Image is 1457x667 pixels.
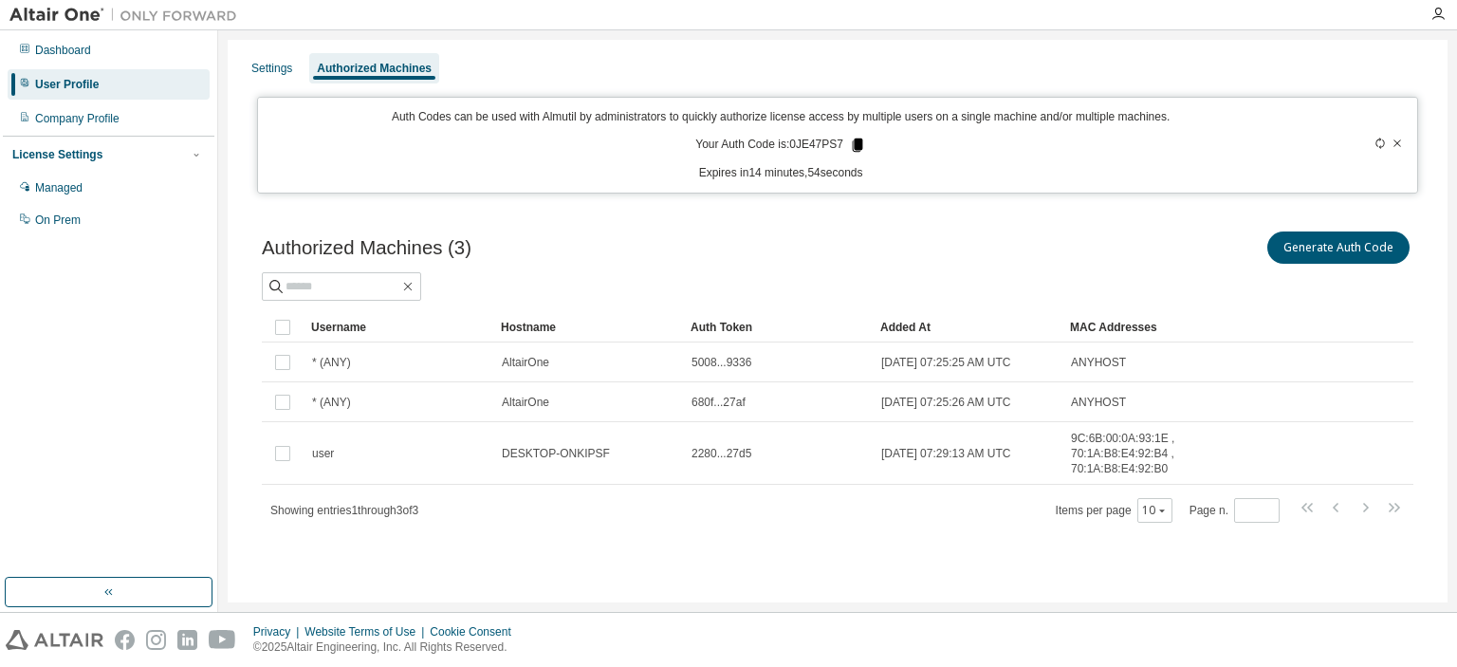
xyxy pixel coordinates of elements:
[209,630,236,650] img: youtube.svg
[251,61,292,76] div: Settings
[269,165,1292,181] p: Expires in 14 minutes, 54 seconds
[317,61,432,76] div: Authorized Machines
[35,213,81,228] div: On Prem
[881,395,1011,410] span: [DATE] 07:25:26 AM UTC
[502,446,610,461] span: DESKTOP-ONKIPSF
[35,77,99,92] div: User Profile
[881,355,1011,370] span: [DATE] 07:25:25 AM UTC
[269,109,1292,125] p: Auth Codes can be used with Almutil by administrators to quickly authorize license access by mult...
[691,312,865,343] div: Auth Token
[1071,395,1126,410] span: ANYHOST
[262,237,471,259] span: Authorized Machines (3)
[881,446,1011,461] span: [DATE] 07:29:13 AM UTC
[1142,503,1168,518] button: 10
[502,355,549,370] span: AltairOne
[1070,312,1214,343] div: MAC Addresses
[253,624,304,639] div: Privacy
[501,312,675,343] div: Hostname
[692,355,751,370] span: 5008...9336
[430,624,522,639] div: Cookie Consent
[6,630,103,650] img: altair_logo.svg
[502,395,549,410] span: AltairOne
[692,446,751,461] span: 2280...27d5
[1071,355,1126,370] span: ANYHOST
[115,630,135,650] img: facebook.svg
[146,630,166,650] img: instagram.svg
[1267,232,1410,264] button: Generate Auth Code
[270,504,418,517] span: Showing entries 1 through 3 of 3
[177,630,197,650] img: linkedin.svg
[1190,498,1280,523] span: Page n.
[35,43,91,58] div: Dashboard
[312,446,334,461] span: user
[880,312,1055,343] div: Added At
[35,111,120,126] div: Company Profile
[304,624,430,639] div: Website Terms of Use
[695,137,866,154] p: Your Auth Code is: 0JE47PS7
[12,147,102,162] div: License Settings
[311,312,486,343] div: Username
[9,6,247,25] img: Altair One
[692,395,746,410] span: 680f...27af
[1071,431,1213,476] span: 9C:6B:00:0A:93:1E , 70:1A:B8:E4:92:B4 , 70:1A:B8:E4:92:B0
[1056,498,1172,523] span: Items per page
[35,180,83,195] div: Managed
[312,395,351,410] span: * (ANY)
[312,355,351,370] span: * (ANY)
[253,639,523,656] p: © 2025 Altair Engineering, Inc. All Rights Reserved.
